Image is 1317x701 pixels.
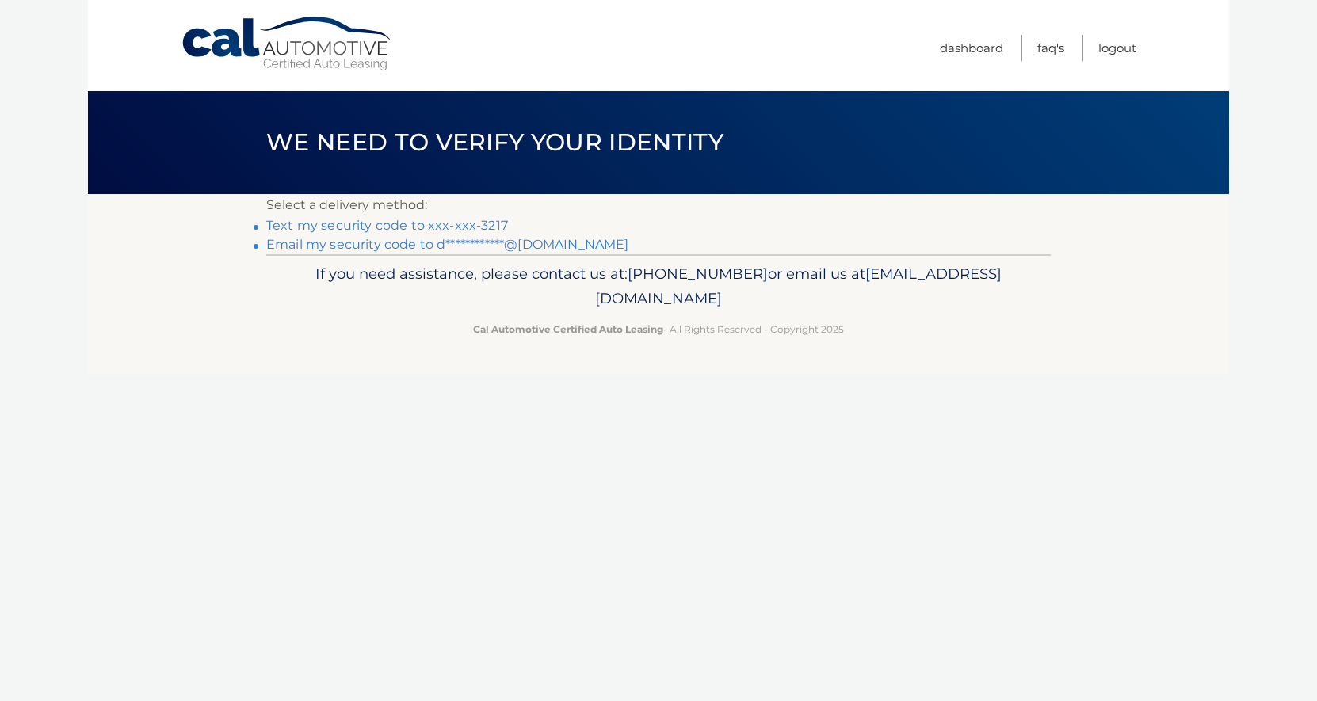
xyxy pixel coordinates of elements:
a: FAQ's [1037,35,1064,61]
span: We need to verify your identity [266,128,723,157]
a: Dashboard [940,35,1003,61]
p: Select a delivery method: [266,194,1051,216]
a: Text my security code to xxx-xxx-3217 [266,218,508,233]
a: Cal Automotive [181,16,395,72]
a: Logout [1098,35,1136,61]
p: - All Rights Reserved - Copyright 2025 [277,321,1040,337]
span: [PHONE_NUMBER] [628,265,768,283]
p: If you need assistance, please contact us at: or email us at [277,261,1040,312]
strong: Cal Automotive Certified Auto Leasing [473,323,663,335]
